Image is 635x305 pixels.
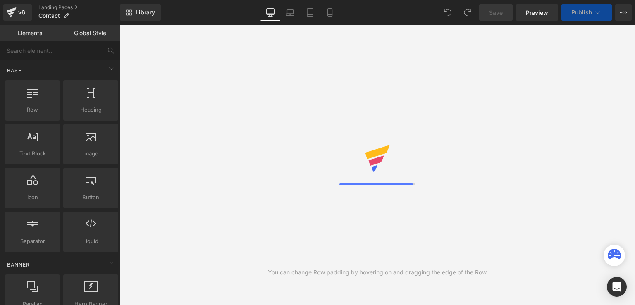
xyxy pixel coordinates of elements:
a: Mobile [320,4,340,21]
span: Icon [7,193,57,202]
button: Publish [561,4,612,21]
div: Open Intercom Messenger [607,277,627,297]
div: v6 [17,7,27,18]
span: Base [6,67,22,74]
span: Heading [66,105,116,114]
a: Global Style [60,25,120,41]
span: Separator [7,237,57,245]
span: Preview [526,8,548,17]
span: Save [489,8,503,17]
div: You can change Row padding by hovering on and dragging the edge of the Row [268,268,487,277]
a: Preview [516,4,558,21]
span: Publish [571,9,592,16]
a: New Library [120,4,161,21]
button: More [615,4,632,21]
a: Laptop [280,4,300,21]
span: Text Block [7,149,57,158]
button: Redo [459,4,476,21]
button: Undo [439,4,456,21]
a: Landing Pages [38,4,120,11]
span: Liquid [66,237,116,245]
a: Desktop [260,4,280,21]
span: Contact [38,12,60,19]
a: v6 [3,4,32,21]
span: Row [7,105,57,114]
span: Image [66,149,116,158]
span: Banner [6,261,31,269]
span: Button [66,193,116,202]
a: Tablet [300,4,320,21]
span: Library [136,9,155,16]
